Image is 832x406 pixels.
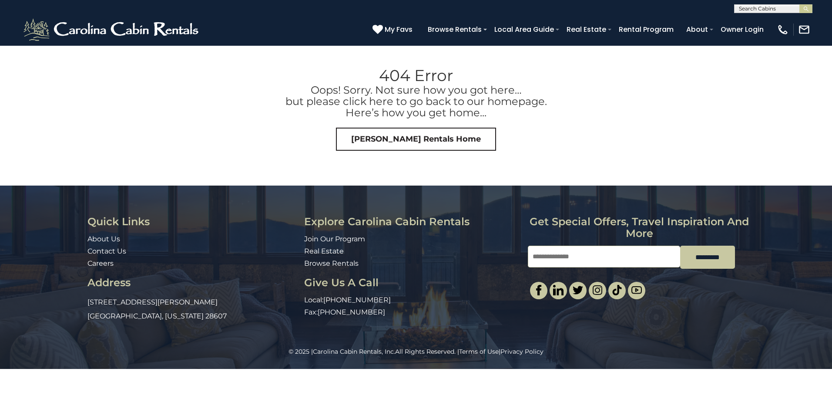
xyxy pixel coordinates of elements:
img: mail-regular-white.png [798,24,810,36]
img: youtube-light.svg [631,285,642,295]
a: Browse Rentals [304,259,359,267]
a: About Us [87,235,120,243]
a: Local Area Guide [490,22,558,37]
img: twitter-single.svg [573,285,583,295]
img: facebook-single.svg [533,285,544,295]
p: Local: [304,295,521,305]
span: My Favs [385,24,413,35]
img: tiktok.svg [612,285,622,295]
h3: Get special offers, travel inspiration and more [528,216,751,239]
a: Real Estate [304,247,344,255]
a: Careers [87,259,114,267]
a: Join Our Program [304,235,365,243]
span: © 2025 | [289,348,395,355]
h3: Explore Carolina Cabin Rentals [304,216,521,227]
img: linkedin-single.svg [553,285,564,295]
img: instagram-single.svg [592,285,603,295]
a: My Favs [372,24,415,35]
a: Carolina Cabin Rentals, Inc. [313,348,395,355]
img: phone-regular-white.png [777,24,789,36]
a: Real Estate [562,22,611,37]
a: Terms of Use [459,348,499,355]
a: Privacy Policy [500,348,543,355]
h3: Address [87,277,298,288]
a: About [682,22,712,37]
a: [PHONE_NUMBER] [323,296,391,304]
h3: Give Us A Call [304,277,521,288]
a: [PHONE_NUMBER] [318,308,385,316]
a: [PERSON_NAME] Rentals Home [336,128,496,151]
img: White-1-2.png [22,17,202,43]
p: [STREET_ADDRESS][PERSON_NAME] [GEOGRAPHIC_DATA], [US_STATE] 28607 [87,295,298,323]
h3: Quick Links [87,216,298,227]
p: All Rights Reserved. | | [20,347,812,356]
a: Owner Login [716,22,768,37]
a: Rental Program [614,22,678,37]
p: Fax: [304,308,521,318]
a: Contact Us [87,247,126,255]
a: Browse Rentals [423,22,486,37]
